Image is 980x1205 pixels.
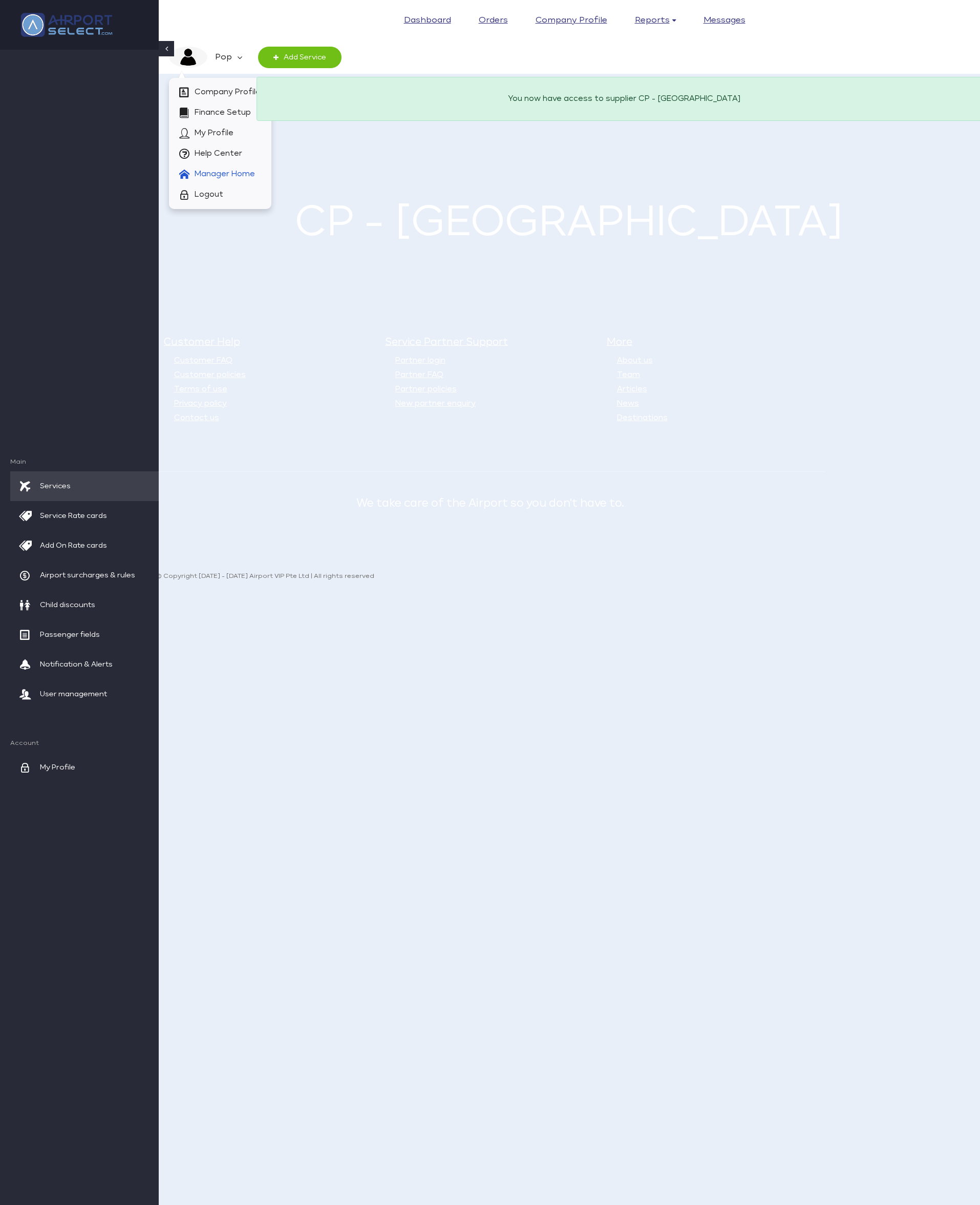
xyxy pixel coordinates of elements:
a: Logout [169,184,271,205]
h1: CP - [GEOGRAPHIC_DATA] [171,192,969,254]
h1: Dashboard [174,77,965,100]
span: Logout [195,184,223,205]
a: Privacy policy [174,400,227,407]
a: Terms of use [174,385,227,393]
span: Company Profile [195,82,261,102]
span: Finance Setup [195,102,251,123]
a: News [617,400,639,407]
a: image description Pop [169,47,242,68]
a: Company Profile [169,82,271,102]
a: Add Service [258,46,342,69]
h5: Service Partner Support [385,335,599,349]
a: My Profile [169,123,271,143]
h5: Customer Help [164,335,378,349]
a: Contact us [174,414,219,422]
a: Reports [635,13,676,28]
a: Partner policies [395,385,457,393]
p: We take care of the Airport so you don't have to. [164,497,817,510]
a: Team [617,371,640,379]
span: Manager Home [195,164,255,184]
span: © Copyright [DATE] - [DATE] Airport VIP Pte Ltd | All rights reserved [156,561,824,592]
div: image description Pop [169,78,271,209]
span: Add Service [279,47,326,68]
a: Customer policies [174,371,246,379]
a: Help Center [169,143,271,164]
a: Articles [617,385,647,393]
h5: More [607,335,821,349]
a: About us [617,357,653,364]
a: Messages [704,13,745,28]
a: Partner login [395,357,445,364]
a: Finance Setup [169,102,271,123]
em: Pop [207,47,237,68]
a: Destinations [617,414,668,422]
a: Orders [479,13,508,28]
img: image description [169,47,207,68]
a: Dashboard [404,13,451,28]
img: company logo here [15,8,118,42]
a: Manager Home [169,164,271,184]
a: Company profile [536,13,607,28]
a: New partner enquiry [395,400,476,407]
a: Customer FAQ [174,357,232,364]
span: Help Center [195,143,242,164]
span: My Profile [195,123,233,143]
a: Partner FAQ [395,371,443,379]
